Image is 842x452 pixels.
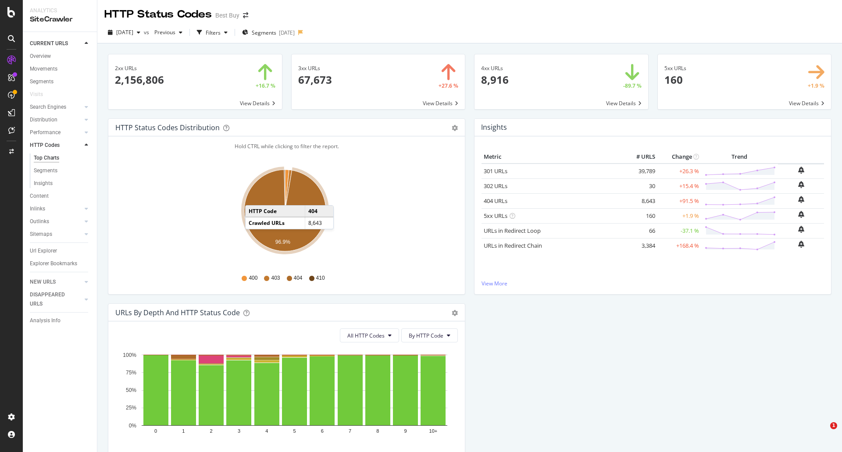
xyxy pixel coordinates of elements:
[115,308,240,317] div: URLs by Depth and HTTP Status Code
[484,197,507,205] a: 404 URLs
[321,429,324,434] text: 6
[30,128,82,137] a: Performance
[30,290,74,309] div: DISAPPEARED URLS
[34,166,57,175] div: Segments
[429,429,438,434] text: 10+
[30,77,91,86] a: Segments
[622,223,657,238] td: 66
[340,328,399,342] button: All HTTP Codes
[215,11,239,20] div: Best Buy
[622,208,657,223] td: 160
[30,103,82,112] a: Search Engines
[657,238,701,253] td: +168.4 %
[115,349,455,451] svg: A chart.
[271,274,280,282] span: 403
[812,422,833,443] iframe: Intercom live chat
[30,204,45,214] div: Inlinks
[30,90,52,99] a: Visits
[30,39,82,48] a: CURRENT URLS
[484,182,507,190] a: 302 URLs
[126,370,136,376] text: 75%
[30,7,90,14] div: Analytics
[701,150,778,164] th: Trend
[206,29,221,36] div: Filters
[18,126,26,134] div: Tooltip anchor
[305,217,333,228] td: 8,643
[484,167,507,175] a: 301 URLs
[30,204,82,214] a: Inlinks
[279,29,295,36] div: [DATE]
[30,230,52,239] div: Sitemaps
[30,52,51,61] div: Overview
[30,77,54,86] div: Segments
[294,274,303,282] span: 404
[484,227,541,235] a: URLs in Redirect Loop
[452,310,458,316] div: gear
[30,217,49,226] div: Outlinks
[481,121,507,133] h4: Insights
[193,25,231,39] button: Filters
[129,423,137,429] text: 0%
[798,181,804,188] div: bell-plus
[30,90,43,99] div: Visits
[316,274,325,282] span: 410
[115,164,455,266] svg: A chart.
[252,29,276,36] span: Segments
[798,226,804,233] div: bell-plus
[347,332,385,339] span: All HTTP Codes
[182,429,185,434] text: 1
[34,179,91,188] a: Insights
[484,242,542,249] a: URLs in Redirect Chain
[246,206,305,217] td: HTTP Code
[30,52,91,61] a: Overview
[123,352,136,358] text: 100%
[657,208,701,223] td: +1.9 %
[34,166,91,175] a: Segments
[30,316,91,325] a: Analysis Info
[30,39,68,48] div: CURRENT URLS
[30,64,91,74] a: Movements
[452,125,458,131] div: gear
[305,206,333,217] td: 404
[30,246,91,256] a: Url Explorer
[409,332,443,339] span: By HTTP Code
[151,28,175,36] span: Previous
[275,239,290,245] text: 96.9%
[482,150,622,164] th: Metric
[622,193,657,208] td: 8,643
[30,141,82,150] a: HTTP Codes
[293,429,296,434] text: 5
[349,429,351,434] text: 7
[104,7,212,22] div: HTTP Status Codes
[401,328,458,342] button: By HTTP Code
[657,178,701,193] td: +15.4 %
[657,223,701,238] td: -37.1 %
[482,280,824,287] a: View More
[30,278,82,287] a: NEW URLS
[238,429,240,434] text: 3
[34,153,91,163] a: Top Charts
[830,422,837,429] span: 1
[30,103,66,112] div: Search Engines
[30,14,90,25] div: SiteCrawler
[126,405,136,411] text: 25%
[243,12,248,18] div: arrow-right-arrow-left
[30,217,82,226] a: Outlinks
[210,429,213,434] text: 2
[34,179,53,188] div: Insights
[30,316,61,325] div: Analysis Info
[30,230,82,239] a: Sitemaps
[30,141,60,150] div: HTTP Codes
[246,217,305,228] td: Crawled URLs
[154,429,157,434] text: 0
[30,192,91,201] a: Content
[798,211,804,218] div: bell-plus
[30,115,82,125] a: Distribution
[144,28,151,36] span: vs
[657,150,701,164] th: Change
[622,164,657,179] td: 39,789
[151,25,186,39] button: Previous
[265,429,268,434] text: 4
